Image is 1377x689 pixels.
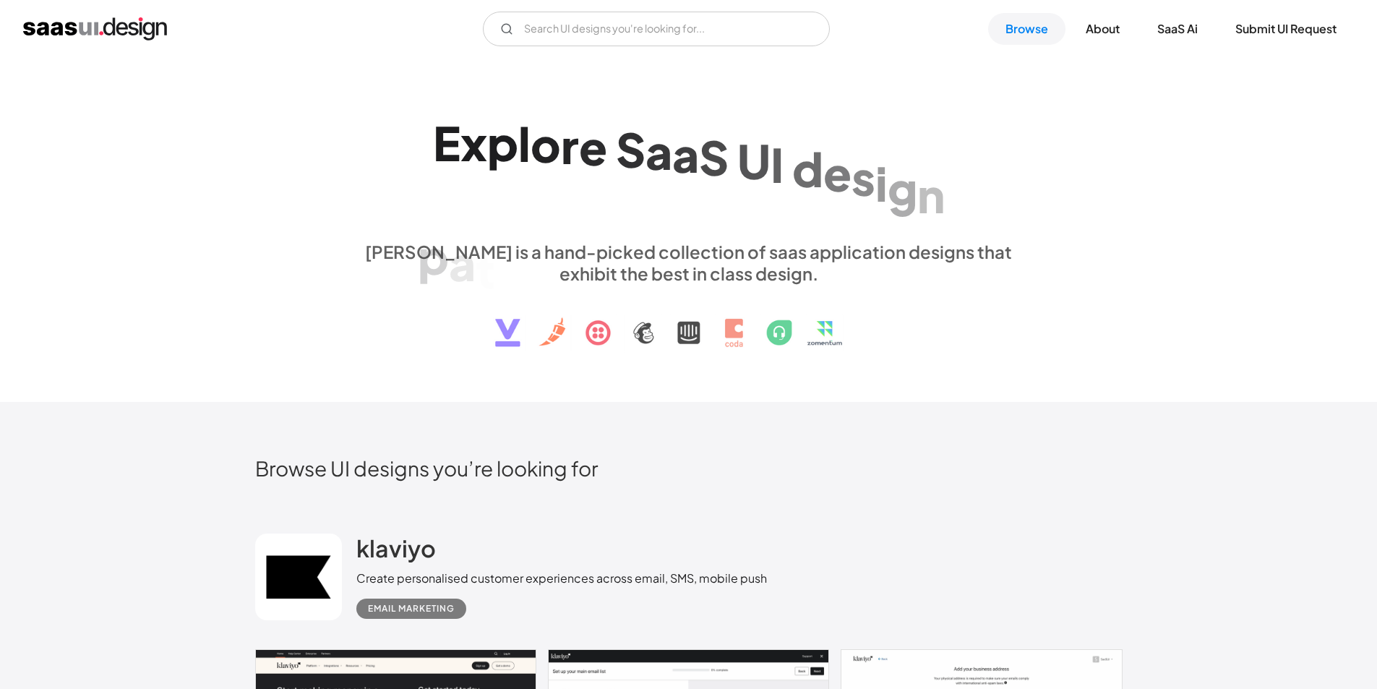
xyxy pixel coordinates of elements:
[356,534,436,562] h2: klaviyo
[875,155,888,211] div: i
[356,570,767,587] div: Create personalised customer experiences across email, SMS, mobile push
[792,141,823,197] div: d
[470,284,908,359] img: text, icon, saas logo
[483,12,830,46] form: Email Form
[1068,13,1137,45] a: About
[418,228,449,284] div: p
[356,115,1021,226] h1: Explore SaaS UI design patterns & interactions.
[433,115,460,171] div: E
[917,167,945,223] div: n
[888,161,917,216] div: g
[672,127,699,182] div: a
[1218,13,1354,45] a: Submit UI Request
[737,133,771,189] div: U
[255,455,1123,481] h2: Browse UI designs you’re looking for
[579,119,607,175] div: e
[771,137,784,192] div: I
[476,242,495,298] div: t
[645,124,672,179] div: a
[483,12,830,46] input: Search UI designs you're looking for...
[851,150,875,205] div: s
[460,115,487,171] div: x
[531,116,561,172] div: o
[487,115,518,171] div: p
[823,145,851,201] div: e
[561,118,579,174] div: r
[988,13,1065,45] a: Browse
[356,534,436,570] a: klaviyo
[449,235,476,291] div: a
[518,116,531,171] div: l
[368,600,455,617] div: Email Marketing
[23,17,167,40] a: home
[1140,13,1215,45] a: SaaS Ai
[616,121,645,177] div: S
[356,241,1021,284] div: [PERSON_NAME] is a hand-picked collection of saas application designs that exhibit the best in cl...
[699,129,729,185] div: S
